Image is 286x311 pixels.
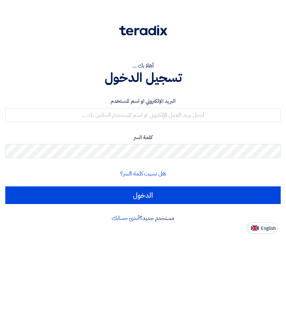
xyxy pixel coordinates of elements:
a: أنشئ حسابك [112,214,140,222]
div: مستخدم جديد؟ [5,214,281,222]
a: هل نسيت كلمة السر؟ [120,169,165,178]
img: en-US.png [251,226,259,231]
input: الدخول [5,186,281,204]
button: English [247,222,278,234]
label: كلمة السر [5,133,281,142]
input: أدخل بريد العمل الإلكتروني او اسم المستخدم الخاص بك ... [5,108,281,122]
label: البريد الإلكتروني او اسم المستخدم [5,97,281,105]
img: Teradix logo [119,25,167,36]
div: أهلا بك ... [5,61,281,70]
span: English [261,226,276,231]
h1: تسجيل الدخول [5,70,281,85]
